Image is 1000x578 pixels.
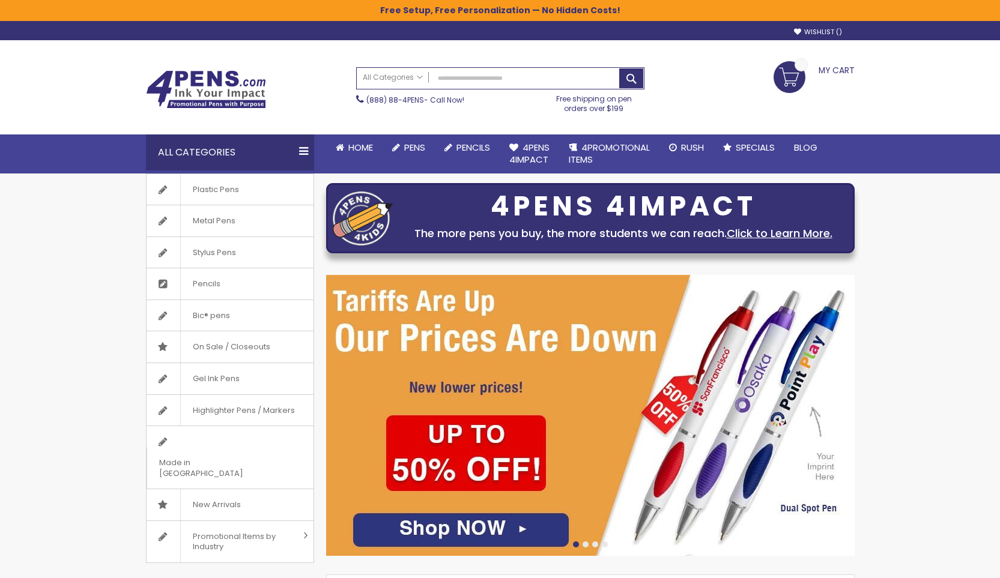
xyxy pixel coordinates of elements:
a: 4Pens4impact [500,134,559,173]
a: Specials [714,134,784,161]
span: Specials [736,141,775,154]
a: New Arrivals [147,489,314,520]
span: Promotional Items by Industry [180,521,299,562]
span: 4Pens 4impact [509,141,550,166]
a: Gel Ink Pens [147,363,314,394]
a: Rush [659,134,714,161]
span: Blog [794,141,817,154]
span: Plastic Pens [180,174,251,205]
a: Promotional Items by Industry [147,521,314,562]
span: Highlighter Pens / Markers [180,395,307,426]
span: On Sale / Closeouts [180,331,282,363]
img: 4Pens Custom Pens and Promotional Products [146,70,266,109]
a: Pens [383,134,435,161]
span: Home [348,141,373,154]
a: Stylus Pens [147,237,314,268]
span: All Categories [363,73,423,82]
div: The more pens you buy, the more students we can reach. [399,225,848,242]
a: (888) 88-4PENS [366,95,424,105]
span: Pencils [456,141,490,154]
span: Bic® pens [180,300,242,331]
a: Bic® pens [147,300,314,331]
span: Pens [404,141,425,154]
span: Stylus Pens [180,237,248,268]
a: Wishlist [794,28,842,37]
span: Made in [GEOGRAPHIC_DATA] [147,447,283,489]
span: Gel Ink Pens [180,363,252,394]
a: Home [326,134,383,161]
span: New Arrivals [180,489,253,520]
img: four_pen_logo.png [333,191,393,245]
div: Free shipping on pen orders over $199 [544,89,644,113]
span: Rush [681,141,704,154]
a: Made in [GEOGRAPHIC_DATA] [147,426,314,489]
span: Metal Pens [180,205,247,236]
span: Pencils [180,268,232,300]
a: Pencils [147,268,314,300]
a: On Sale / Closeouts [147,331,314,363]
a: Blog [784,134,827,161]
div: All Categories [146,134,314,170]
a: All Categories [357,68,429,88]
span: 4PROMOTIONAL ITEMS [569,141,650,166]
a: Highlighter Pens / Markers [147,395,314,426]
div: 4PENS 4IMPACT [399,194,848,219]
a: 4PROMOTIONALITEMS [559,134,659,173]
a: Click to Learn More. [727,226,832,241]
a: Pencils [435,134,500,161]
a: Plastic Pens [147,174,314,205]
img: /cheap-promotional-products.html [326,275,855,556]
a: Metal Pens [147,205,314,236]
span: - Call Now! [366,95,464,105]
